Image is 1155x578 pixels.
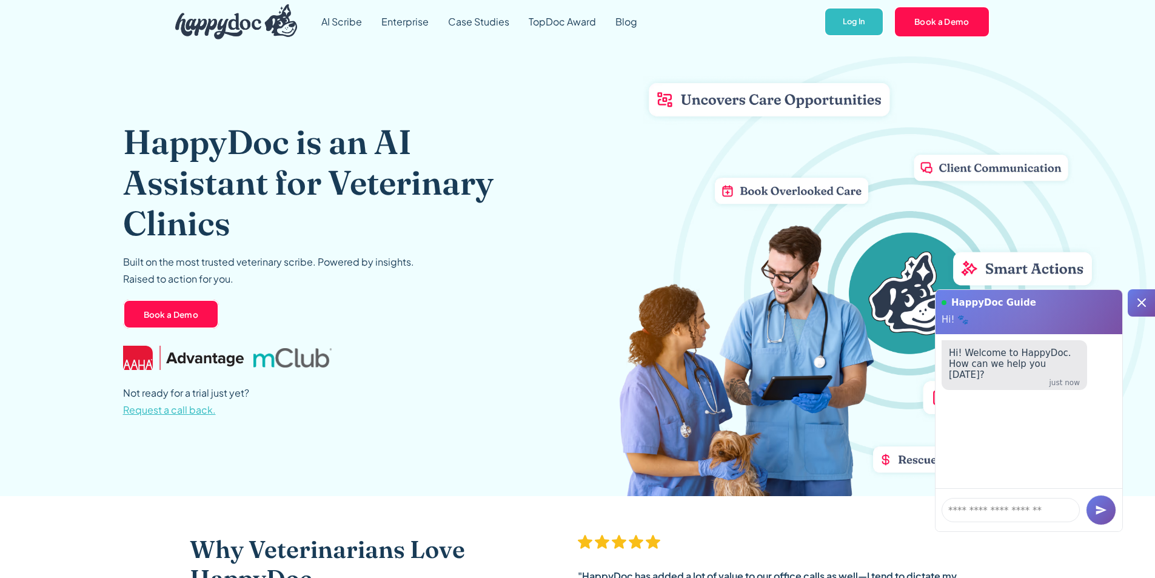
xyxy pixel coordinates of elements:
span: Request a call back. [123,403,216,416]
a: Book a Demo [123,300,219,329]
img: mclub logo [253,348,331,368]
h1: HappyDoc is an AI Assistant for Veterinary Clinics [123,121,532,244]
p: Not ready for a trial just yet? [123,385,249,418]
img: HappyDoc Logo: A happy dog with his ear up, listening. [175,4,298,39]
img: AAHA Advantage logo [123,346,244,370]
a: Log In [824,7,884,37]
p: Built on the most trusted veterinary scribe. Powered by insights. Raised to action for you. [123,254,414,287]
a: Book a Demo [894,6,990,38]
a: home [166,1,298,42]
